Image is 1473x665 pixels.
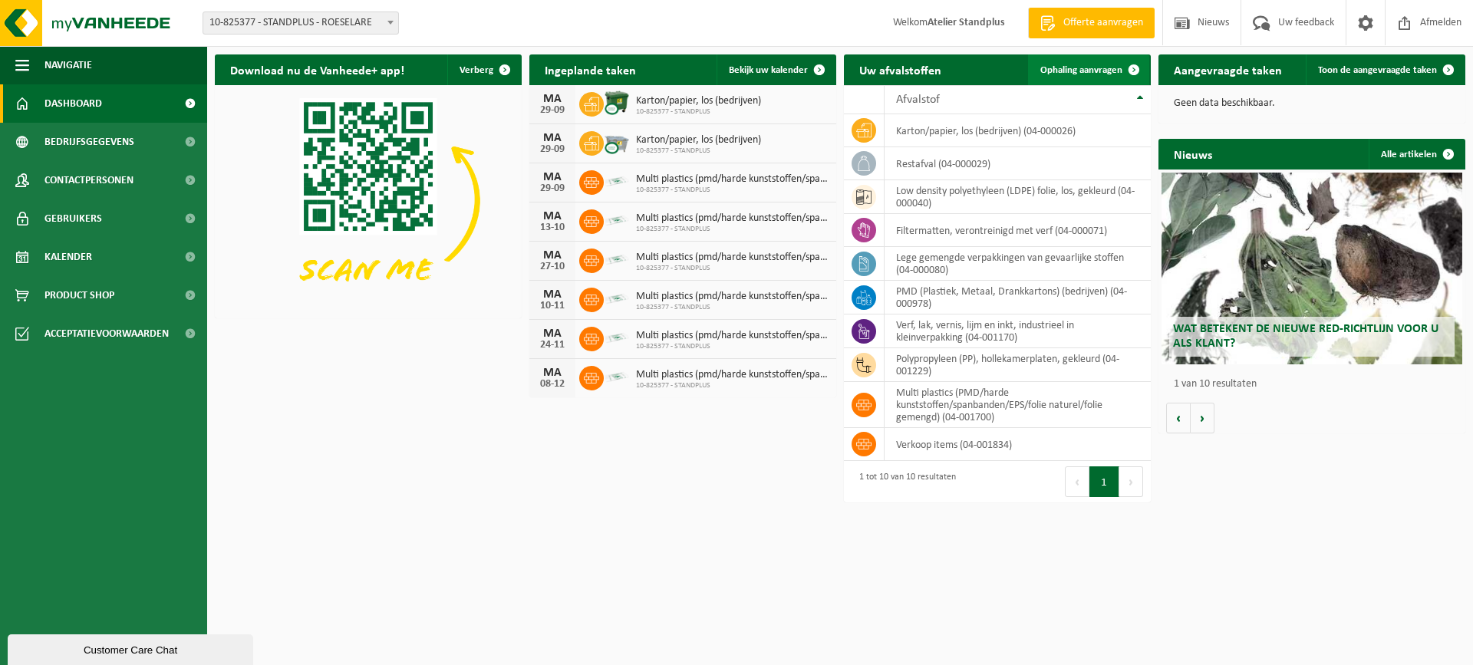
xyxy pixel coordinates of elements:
span: Multi plastics (pmd/harde kunststoffen/spanbanden/eps/folie naturel/folie gemeng... [636,252,829,264]
span: 10-825377 - STANDPLUS - ROESELARE [203,12,398,34]
span: 10-825377 - STANDPLUS [636,303,829,312]
span: 10-825377 - STANDPLUS [636,107,761,117]
img: WB-2500-CU [604,129,630,155]
div: MA [537,171,568,183]
p: 1 van 10 resultaten [1174,379,1458,390]
span: 10-825377 - STANDPLUS [636,342,829,351]
a: Ophaling aanvragen [1028,54,1149,85]
div: MA [537,328,568,340]
span: 10-825377 - STANDPLUS [636,381,829,390]
a: Wat betekent de nieuwe RED-richtlijn voor u als klant? [1162,173,1462,364]
span: Bekijk uw kalender [729,65,808,75]
button: 1 [1089,466,1119,497]
button: Vorige [1166,403,1191,433]
td: filtermatten, verontreinigd met verf (04-000071) [885,214,1151,247]
span: Multi plastics (pmd/harde kunststoffen/spanbanden/eps/folie naturel/folie gemeng... [636,330,829,342]
span: Bedrijfsgegevens [44,123,134,161]
td: verkoop items (04-001834) [885,428,1151,461]
iframe: chat widget [8,631,256,665]
img: LP-SK-00500-LPE-16 [604,285,630,311]
div: MA [537,132,568,144]
img: WB-1100-CU [604,90,630,116]
p: Geen data beschikbaar. [1174,98,1450,109]
button: Previous [1065,466,1089,497]
td: polypropyleen (PP), hollekamerplaten, gekleurd (04-001229) [885,348,1151,382]
img: LP-SK-00500-LPE-16 [604,364,630,390]
h2: Aangevraagde taken [1158,54,1297,84]
span: Navigatie [44,46,92,84]
div: MA [537,367,568,379]
button: Next [1119,466,1143,497]
span: Product Shop [44,276,114,314]
span: 10-825377 - STANDPLUS - ROESELARE [203,12,399,35]
h2: Nieuws [1158,139,1227,169]
span: Acceptatievoorwaarden [44,314,169,353]
h2: Uw afvalstoffen [844,54,957,84]
span: Offerte aanvragen [1059,15,1147,31]
div: MA [537,210,568,222]
strong: Atelier Standplus [928,17,1005,28]
span: Kalender [44,238,92,276]
td: karton/papier, los (bedrijven) (04-000026) [885,114,1151,147]
a: Offerte aanvragen [1028,8,1155,38]
div: MA [537,288,568,301]
button: Volgende [1191,403,1214,433]
span: Ophaling aanvragen [1040,65,1122,75]
td: PMD (Plastiek, Metaal, Drankkartons) (bedrijven) (04-000978) [885,281,1151,314]
td: verf, lak, vernis, lijm en inkt, industrieel in kleinverpakking (04-001170) [885,314,1151,348]
span: Wat betekent de nieuwe RED-richtlijn voor u als klant? [1173,323,1438,350]
span: Gebruikers [44,199,102,238]
span: Karton/papier, los (bedrijven) [636,134,761,146]
button: Verberg [447,54,520,85]
span: Multi plastics (pmd/harde kunststoffen/spanbanden/eps/folie naturel/folie gemeng... [636,291,829,303]
span: Contactpersonen [44,161,133,199]
td: low density polyethyleen (LDPE) folie, los, gekleurd (04-000040) [885,180,1151,214]
td: lege gemengde verpakkingen van gevaarlijke stoffen (04-000080) [885,247,1151,281]
span: Verberg [460,65,493,75]
h2: Download nu de Vanheede+ app! [215,54,420,84]
div: 08-12 [537,379,568,390]
span: Afvalstof [896,94,940,106]
span: Multi plastics (pmd/harde kunststoffen/spanbanden/eps/folie naturel/folie gemeng... [636,173,829,186]
div: MA [537,93,568,105]
span: Toon de aangevraagde taken [1318,65,1437,75]
span: Multi plastics (pmd/harde kunststoffen/spanbanden/eps/folie naturel/folie gemeng... [636,369,829,381]
span: 10-825377 - STANDPLUS [636,225,829,234]
div: 10-11 [537,301,568,311]
div: 29-09 [537,183,568,194]
img: Download de VHEPlus App [215,85,522,315]
span: 10-825377 - STANDPLUS [636,146,761,156]
div: MA [537,249,568,262]
div: 13-10 [537,222,568,233]
img: LP-SK-00500-LPE-16 [604,168,630,194]
h2: Ingeplande taken [529,54,651,84]
div: 29-09 [537,105,568,116]
img: LP-SK-00500-LPE-16 [604,207,630,233]
span: Karton/papier, los (bedrijven) [636,95,761,107]
a: Toon de aangevraagde taken [1306,54,1464,85]
span: 10-825377 - STANDPLUS [636,186,829,195]
div: 29-09 [537,144,568,155]
span: 10-825377 - STANDPLUS [636,264,829,273]
a: Alle artikelen [1369,139,1464,170]
td: multi plastics (PMD/harde kunststoffen/spanbanden/EPS/folie naturel/folie gemengd) (04-001700) [885,382,1151,428]
a: Bekijk uw kalender [717,54,835,85]
span: Dashboard [44,84,102,123]
div: 24-11 [537,340,568,351]
img: LP-SK-00500-LPE-16 [604,246,630,272]
div: 1 tot 10 van 10 resultaten [852,465,956,499]
span: Multi plastics (pmd/harde kunststoffen/spanbanden/eps/folie naturel/folie gemeng... [636,212,829,225]
td: restafval (04-000029) [885,147,1151,180]
div: 27-10 [537,262,568,272]
img: LP-SK-00500-LPE-16 [604,324,630,351]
